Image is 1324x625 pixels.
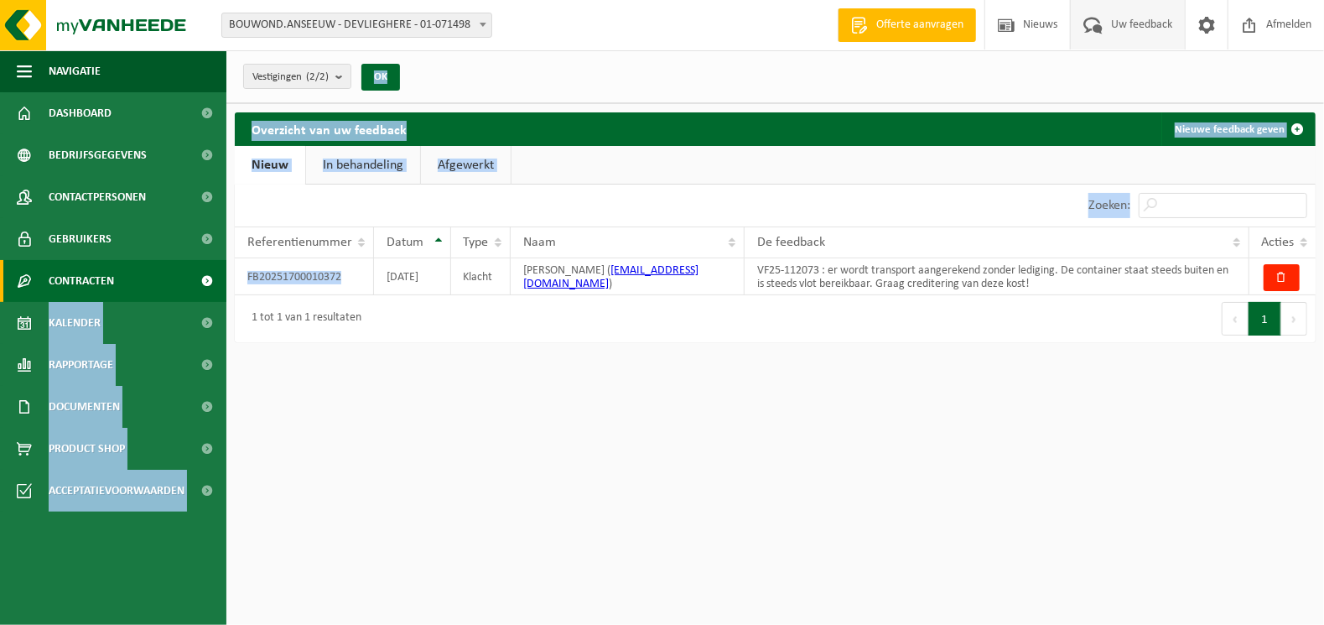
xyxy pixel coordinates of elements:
span: Kalender [49,302,101,344]
a: In behandeling [306,146,420,185]
button: Vestigingen(2/2) [243,64,351,89]
label: Zoeken: [1088,200,1130,213]
a: Offerte aanvragen [838,8,976,42]
span: Documenten [49,386,120,428]
button: Previous [1222,302,1249,336]
span: Contactpersonen [49,176,146,218]
td: FB20251700010372 [235,258,374,295]
h2: Overzicht van uw feedback [235,112,423,145]
span: BOUWOND.ANSEEUW - DEVLIEGHERE - 01-071498 [221,13,492,38]
div: 1 tot 1 van 1 resultaten [243,304,361,334]
button: 1 [1249,302,1281,336]
a: [EMAIL_ADDRESS][DOMAIN_NAME] [523,264,698,290]
span: Vestigingen [252,65,329,90]
td: [PERSON_NAME] ( ) [511,258,745,295]
td: Klacht [451,258,511,295]
span: Acceptatievoorwaarden [49,470,184,512]
span: Referentienummer [247,236,352,249]
span: Naam [523,236,556,249]
td: VF25-112073 : er wordt transport aangerekend zonder lediging. De container staat steeds buiten en... [745,258,1249,295]
span: Navigatie [49,50,101,92]
span: Gebruikers [49,218,112,260]
button: OK [361,64,400,91]
span: Type [464,236,489,249]
span: Rapportage [49,344,113,386]
span: Product Shop [49,428,125,470]
span: Datum [387,236,423,249]
a: Nieuwe feedback geven [1161,112,1314,146]
td: [DATE] [374,258,451,295]
span: De feedback [757,236,825,249]
count: (2/2) [306,71,329,82]
a: Afgewerkt [421,146,511,185]
a: Nieuw [235,146,305,185]
span: BOUWOND.ANSEEUW - DEVLIEGHERE - 01-071498 [222,13,491,37]
span: Contracten [49,260,114,302]
button: Next [1281,302,1307,336]
span: Acties [1262,236,1295,249]
span: Dashboard [49,92,112,134]
span: Bedrijfsgegevens [49,134,147,176]
span: Offerte aanvragen [872,17,968,34]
